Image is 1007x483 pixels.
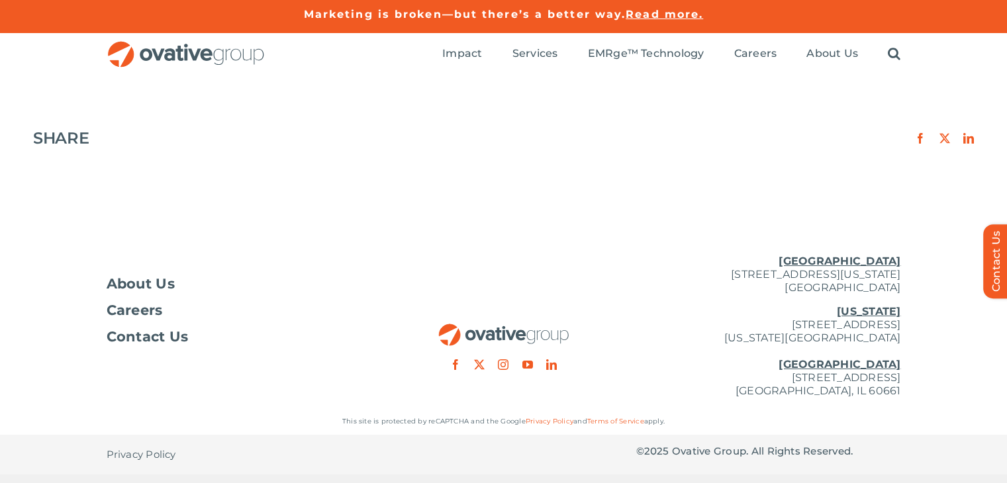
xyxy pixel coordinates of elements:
[888,47,900,62] a: Search
[512,47,558,60] span: Services
[546,359,557,370] a: linkedin
[107,330,371,343] a: Contact Us
[915,133,926,144] a: Facebook
[779,358,900,371] u: [GEOGRAPHIC_DATA]
[587,417,644,425] a: Terms of Service
[939,133,950,144] a: X
[107,415,901,428] p: This site is protected by reCAPTCHA and the Google and apply.
[442,47,482,60] span: Impact
[734,47,777,60] span: Careers
[644,445,669,457] span: 2025
[107,277,371,290] a: About Us
[107,435,176,474] a: Privacy Policy
[626,8,703,21] a: Read more.
[107,304,163,317] span: Careers
[806,47,858,62] a: About Us
[107,435,371,474] nav: Footer - Privacy Policy
[806,47,858,60] span: About Us
[588,47,704,60] span: EMRge™ Technology
[304,8,626,21] a: Marketing is broken—but there’s a better way.
[636,445,901,458] p: © Ovative Group. All Rights Reserved.
[498,359,508,370] a: instagram
[779,255,900,267] u: [GEOGRAPHIC_DATA]
[450,359,461,370] a: facebook
[526,417,573,425] a: Privacy Policy
[636,305,901,398] p: [STREET_ADDRESS] [US_STATE][GEOGRAPHIC_DATA] [STREET_ADDRESS] [GEOGRAPHIC_DATA], IL 60661
[522,359,533,370] a: youtube
[107,277,175,290] span: About Us
[33,129,89,148] h4: SHARE
[107,448,176,461] span: Privacy Policy
[107,330,189,343] span: Contact Us
[474,359,485,370] a: twitter
[442,47,482,62] a: Impact
[107,40,265,52] a: OG_Full_horizontal_RGB
[636,255,901,294] p: [STREET_ADDRESS][US_STATE] [GEOGRAPHIC_DATA]
[963,133,974,144] a: LinkedIn
[107,277,371,343] nav: Footer Menu
[734,47,777,62] a: Careers
[512,47,558,62] a: Services
[837,305,900,318] u: [US_STATE]
[588,47,704,62] a: EMRge™ Technology
[438,322,570,335] a: OG_Full_horizontal_RGB
[107,304,371,317] a: Careers
[442,33,900,75] nav: Menu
